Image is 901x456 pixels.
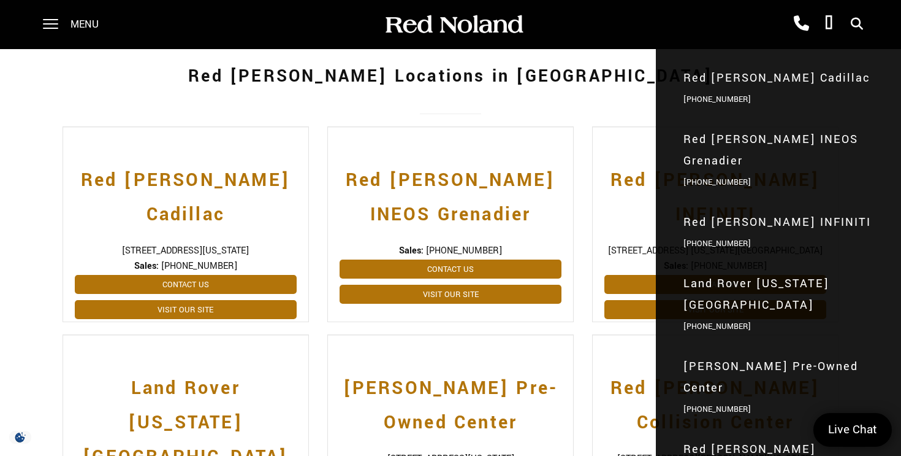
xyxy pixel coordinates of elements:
[426,244,502,257] span: [PHONE_NUMBER]
[822,422,883,438] span: Live Chat
[340,285,561,304] a: Visit Our Site
[683,404,751,415] a: [PHONE_NUMBER]
[683,273,873,316] span: Land Rover [US_STATE][GEOGRAPHIC_DATA]
[683,356,873,399] span: [PERSON_NAME] Pre-Owned Center
[383,14,524,36] img: Red Noland Auto Group
[683,238,751,249] a: [PHONE_NUMBER]
[683,129,873,172] span: Red [PERSON_NAME] INEOS Grenadier
[75,151,297,232] a: Red [PERSON_NAME] Cadillac
[683,212,873,233] span: Red [PERSON_NAME] INFINITI
[604,151,826,232] a: Red [PERSON_NAME] INFINITI
[340,260,561,279] a: Contact Us
[75,300,297,319] a: Visit Our Site
[161,260,237,272] span: [PHONE_NUMBER]
[6,431,34,444] section: Click to Open Cookie Consent Modal
[399,244,424,257] strong: Sales:
[604,300,826,319] a: Visit Our Site
[6,431,34,444] img: Opt-Out Icon
[340,359,561,440] a: [PERSON_NAME] Pre-Owned Center
[340,151,561,232] a: Red [PERSON_NAME] INEOS Grenadier
[683,177,751,188] a: [PHONE_NUMBER]
[75,244,297,257] span: [STREET_ADDRESS][US_STATE]
[683,321,751,332] a: [PHONE_NUMBER]
[134,260,159,272] strong: Sales:
[63,52,839,101] h1: Red [PERSON_NAME] Locations in [GEOGRAPHIC_DATA]
[604,275,826,294] a: Contact Us
[683,68,873,89] span: Red [PERSON_NAME] Cadillac
[683,94,751,105] a: [PHONE_NUMBER]
[75,275,297,294] a: Contact Us
[813,413,892,447] a: Live Chat
[604,244,826,257] span: [STREET_ADDRESS] [US_STATE][GEOGRAPHIC_DATA]
[604,359,826,440] a: Red [PERSON_NAME] Collision Center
